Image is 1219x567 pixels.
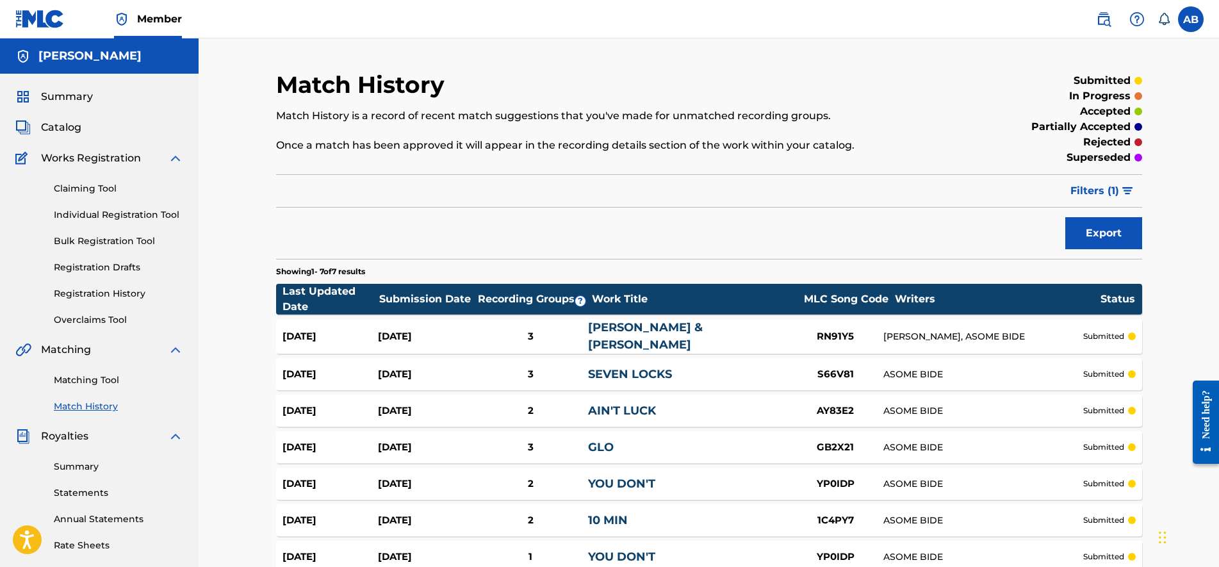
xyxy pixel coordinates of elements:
[1031,119,1131,135] p: partially accepted
[54,234,183,248] a: Bulk Registration Tool
[1070,183,1119,199] span: Filters ( 1 )
[588,320,703,352] a: [PERSON_NAME] & [PERSON_NAME]
[883,330,1083,343] div: [PERSON_NAME], ASOME BIDE
[54,460,183,473] a: Summary
[1083,368,1124,380] p: submitted
[1096,12,1111,27] img: search
[1080,104,1131,119] p: accepted
[1100,292,1135,307] div: Status
[473,404,588,418] div: 2
[1183,371,1219,474] iframe: Resource Center
[883,514,1083,527] div: ASOME BIDE
[883,404,1083,418] div: ASOME BIDE
[15,89,31,104] img: Summary
[54,313,183,327] a: Overclaims Tool
[787,550,883,564] div: YP0IDP
[282,513,378,528] div: [DATE]
[1091,6,1117,32] a: Public Search
[282,440,378,455] div: [DATE]
[15,120,81,135] a: CatalogCatalog
[378,404,473,418] div: [DATE]
[1065,217,1142,249] button: Export
[54,182,183,195] a: Claiming Tool
[1083,478,1124,489] p: submitted
[15,151,32,166] img: Works Registration
[575,296,585,306] span: ?
[883,477,1083,491] div: ASOME BIDE
[15,120,31,135] img: Catalog
[787,477,883,491] div: YP0IDP
[787,329,883,344] div: RN91Y5
[41,429,88,444] span: Royalties
[787,367,883,382] div: S66V81
[588,513,628,527] a: 10 MIN
[41,89,93,104] span: Summary
[282,404,378,418] div: [DATE]
[54,261,183,274] a: Registration Drafts
[1074,73,1131,88] p: submitted
[114,12,129,27] img: Top Rightsholder
[15,10,65,28] img: MLC Logo
[1122,187,1133,195] img: filter
[168,342,183,357] img: expand
[1083,331,1124,342] p: submitted
[41,151,141,166] span: Works Registration
[1155,505,1219,567] iframe: Chat Widget
[787,440,883,455] div: GB2X21
[588,367,672,381] a: SEVEN LOCKS
[282,550,378,564] div: [DATE]
[282,329,378,344] div: [DATE]
[588,440,614,454] a: GLO
[276,70,451,99] h2: Match History
[473,329,588,344] div: 3
[54,513,183,526] a: Annual Statements
[798,292,894,307] div: MLC Song Code
[1083,135,1131,150] p: rejected
[276,138,943,153] p: Once a match has been approved it will appear in the recording details section of the work within...
[1083,514,1124,526] p: submitted
[41,120,81,135] span: Catalog
[378,329,473,344] div: [DATE]
[787,513,883,528] div: 1C4PY7
[378,440,473,455] div: [DATE]
[54,374,183,387] a: Matching Tool
[282,477,378,491] div: [DATE]
[54,287,183,300] a: Registration History
[168,151,183,166] img: expand
[378,367,473,382] div: [DATE]
[378,513,473,528] div: [DATE]
[588,404,656,418] a: AIN'T LUCK
[1083,441,1124,453] p: submitted
[41,342,91,357] span: Matching
[1083,551,1124,563] p: submitted
[1178,6,1204,32] div: User Menu
[282,367,378,382] div: [DATE]
[473,477,588,491] div: 2
[54,539,183,552] a: Rate Sheets
[476,292,591,307] div: Recording Groups
[1069,88,1131,104] p: in progress
[473,550,588,564] div: 1
[895,292,1100,307] div: Writers
[38,49,142,63] h5: Asome Bide Jr
[276,108,943,124] p: Match History is a record of recent match suggestions that you've made for unmatched recording gr...
[473,440,588,455] div: 3
[588,550,655,564] a: YOU DON'T
[473,367,588,382] div: 3
[54,486,183,500] a: Statements
[787,404,883,418] div: AY83E2
[379,292,475,307] div: Submission Date
[276,266,365,277] p: Showing 1 - 7 of 7 results
[378,550,473,564] div: [DATE]
[1158,13,1170,26] div: Notifications
[592,292,797,307] div: Work Title
[883,441,1083,454] div: ASOME BIDE
[282,284,379,315] div: Last Updated Date
[1124,6,1150,32] div: Help
[137,12,182,26] span: Member
[473,513,588,528] div: 2
[15,89,93,104] a: SummarySummary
